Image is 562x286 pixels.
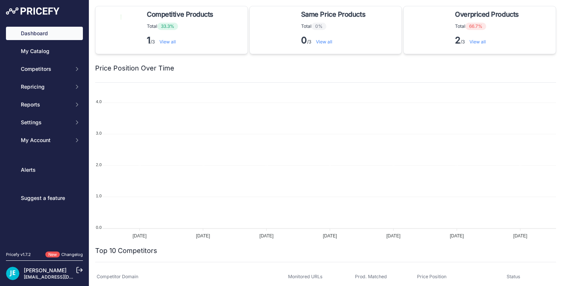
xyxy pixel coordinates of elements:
[96,99,101,104] tspan: 4.0
[6,7,59,15] img: Pricefy Logo
[6,163,83,177] a: Alerts
[6,116,83,129] button: Settings
[96,162,101,167] tspan: 2.0
[6,252,31,258] div: Pricefy v1.7.2
[455,34,521,46] p: /3
[21,65,70,73] span: Competitors
[301,9,365,20] span: Same Price Products
[95,246,157,256] h2: Top 10 Competitors
[61,252,83,257] a: Changelog
[147,34,216,46] p: /3
[316,39,332,45] a: View all
[301,35,307,46] strong: 0
[288,274,323,279] span: Monitored URLs
[45,252,60,258] span: New
[417,274,446,279] span: Price Position
[6,62,83,76] button: Competitors
[147,35,151,46] strong: 1
[6,27,83,40] a: Dashboard
[133,233,147,239] tspan: [DATE]
[259,233,274,239] tspan: [DATE]
[96,194,101,198] tspan: 1.0
[97,274,138,279] span: Competitor Domain
[386,233,400,239] tspan: [DATE]
[507,274,520,279] span: Status
[159,39,176,45] a: View all
[196,233,210,239] tspan: [DATE]
[6,45,83,58] a: My Catalog
[6,134,83,147] button: My Account
[95,63,174,73] h2: Price Position Over Time
[21,101,70,108] span: Reports
[455,9,519,20] span: Overpriced Products
[355,274,387,279] span: Prod. Matched
[513,233,527,239] tspan: [DATE]
[24,267,67,273] a: [PERSON_NAME]
[6,80,83,93] button: Repricing
[469,39,486,45] a: View all
[301,23,368,30] p: Total
[301,34,368,46] p: /3
[6,27,83,243] nav: Sidebar
[96,225,101,230] tspan: 0.0
[21,119,70,126] span: Settings
[24,274,101,280] a: [EMAIL_ADDRESS][DOMAIN_NAME]
[147,23,216,30] p: Total
[6,191,83,205] a: Suggest a feature
[157,23,178,30] span: 33.3%
[21,137,70,144] span: My Account
[96,131,101,135] tspan: 3.0
[21,83,70,91] span: Repricing
[147,9,213,20] span: Competitive Products
[450,233,464,239] tspan: [DATE]
[311,23,326,30] span: 0%
[465,23,486,30] span: 66.7%
[455,23,521,30] p: Total
[455,35,461,46] strong: 2
[323,233,337,239] tspan: [DATE]
[6,98,83,111] button: Reports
